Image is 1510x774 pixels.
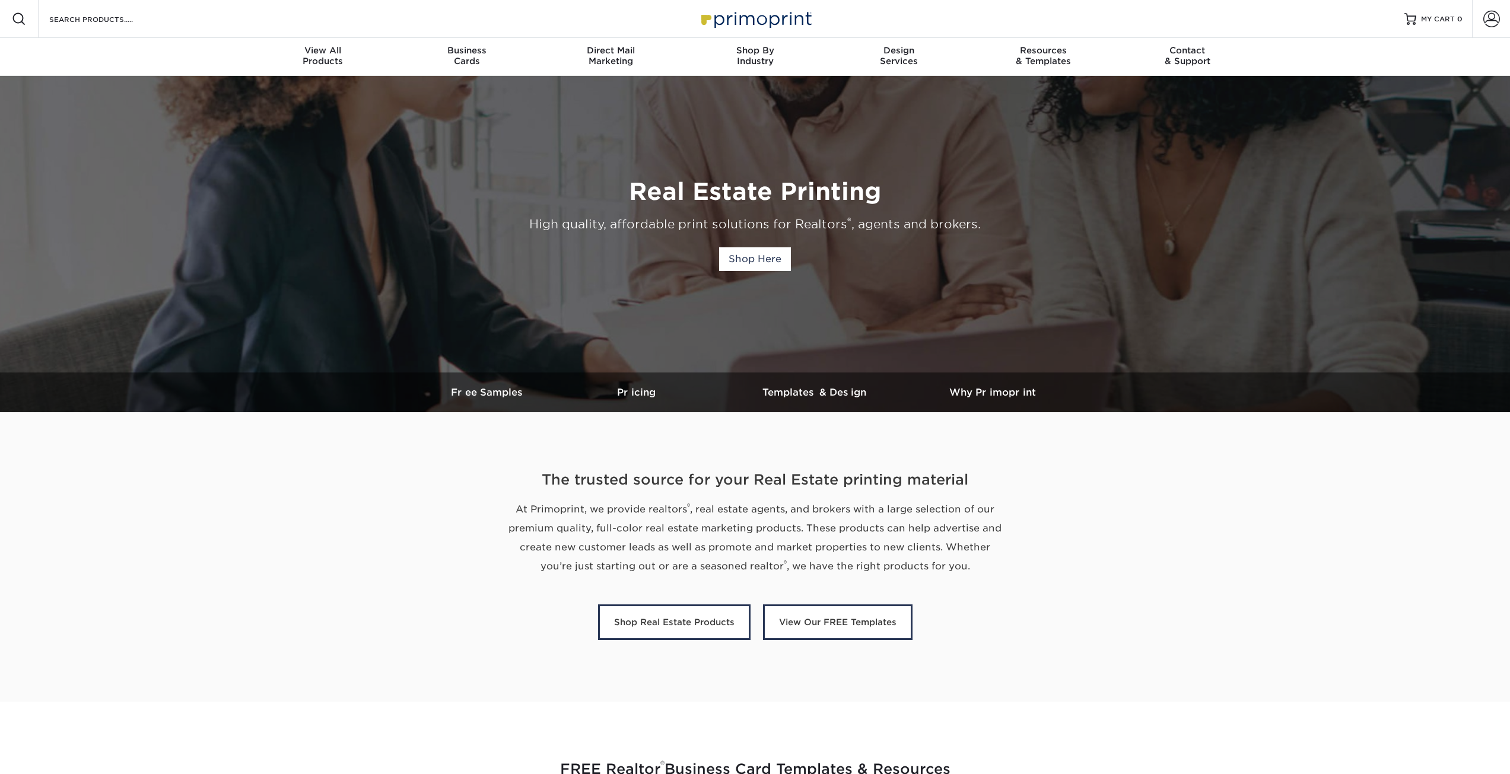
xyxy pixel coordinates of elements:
[429,372,548,412] a: Free Samples
[827,45,971,56] span: Design
[904,372,1082,412] a: Why Primoprint
[1115,38,1260,76] a: Contact& Support
[251,38,395,76] a: View AllProducts
[503,500,1007,576] p: At Primoprint, we provide realtors , real estate agents, and brokers with a large selection of ou...
[726,387,904,398] h3: Templates & Design
[395,45,539,56] span: Business
[598,604,751,640] a: Shop Real Estate Products
[395,45,539,66] div: Cards
[827,38,971,76] a: DesignServices
[719,247,791,271] a: Shop Here
[404,215,1107,233] div: High quality, affordable print solutions for Realtors , agents and brokers.
[847,216,851,227] sup: ®
[683,45,827,66] div: Industry
[539,45,683,56] span: Direct Mail
[683,38,827,76] a: Shop ByIndustry
[683,45,827,56] span: Shop By
[971,38,1115,76] a: Resources& Templates
[539,38,683,76] a: Direct MailMarketing
[784,559,787,568] sup: ®
[548,387,726,398] h3: Pricing
[763,604,913,640] a: View Our FREE Templates
[408,469,1102,490] h2: The trusted source for your Real Estate printing material
[1421,14,1455,24] span: MY CART
[971,45,1115,56] span: Resources
[971,45,1115,66] div: & Templates
[48,12,164,26] input: SEARCH PRODUCTS.....
[1457,15,1463,23] span: 0
[429,387,548,398] h3: Free Samples
[539,45,683,66] div: Marketing
[251,45,395,56] span: View All
[395,38,539,76] a: BusinessCards
[660,759,665,771] sup: ®
[696,6,815,31] img: Primoprint
[1115,45,1260,66] div: & Support
[726,372,904,412] a: Templates & Design
[687,502,690,511] sup: ®
[904,387,1082,398] h3: Why Primoprint
[1115,45,1260,56] span: Contact
[548,372,726,412] a: Pricing
[404,177,1107,206] h1: Real Estate Printing
[251,45,395,66] div: Products
[827,45,971,66] div: Services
